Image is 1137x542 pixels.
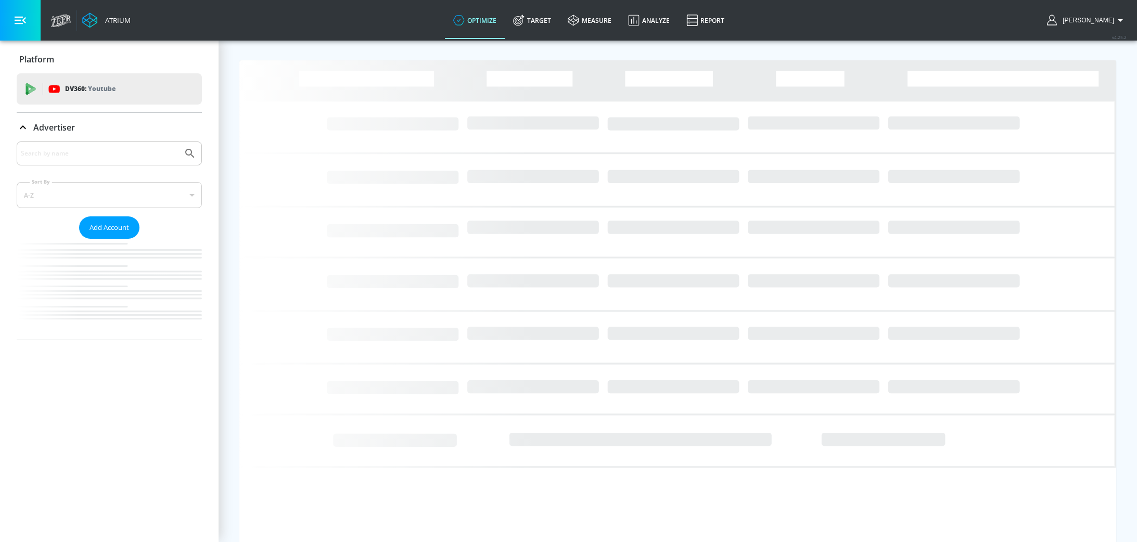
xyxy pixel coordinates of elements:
div: DV360: Youtube [17,73,202,105]
div: Advertiser [17,113,202,142]
p: Youtube [88,83,116,94]
a: optimize [445,2,505,39]
nav: list of Advertiser [17,239,202,340]
button: [PERSON_NAME] [1047,14,1127,27]
div: Advertiser [17,141,202,340]
a: Analyze [620,2,678,39]
p: Advertiser [33,122,75,133]
span: login as: stephanie.wolklin@zefr.com [1058,17,1114,24]
a: Target [505,2,559,39]
label: Sort By [30,178,52,185]
a: measure [559,2,620,39]
input: Search by name [21,147,178,160]
a: Atrium [82,12,131,28]
div: Atrium [101,16,131,25]
span: v 4.25.2 [1112,34,1127,40]
p: Platform [19,54,54,65]
div: A-Z [17,182,202,208]
button: Add Account [79,216,139,239]
a: Report [678,2,733,39]
p: DV360: [65,83,116,95]
div: Platform [17,45,202,74]
span: Add Account [90,222,129,234]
